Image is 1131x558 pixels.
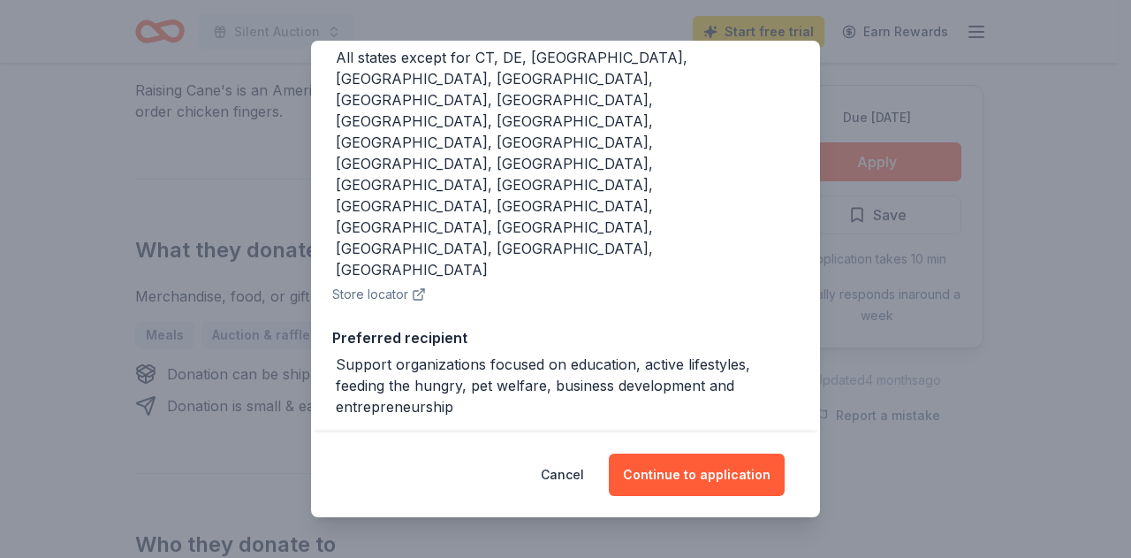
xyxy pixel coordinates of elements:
div: Support organizations focused on education, active lifestyles, feeding the hungry, pet welfare, b... [336,354,799,417]
div: All states except for CT, DE, [GEOGRAPHIC_DATA], [GEOGRAPHIC_DATA], [GEOGRAPHIC_DATA], [GEOGRAPHI... [336,47,799,280]
button: Cancel [541,454,584,496]
div: Preferred recipient [332,326,799,349]
button: Continue to application [609,454,785,496]
button: Store locator [332,284,426,305]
